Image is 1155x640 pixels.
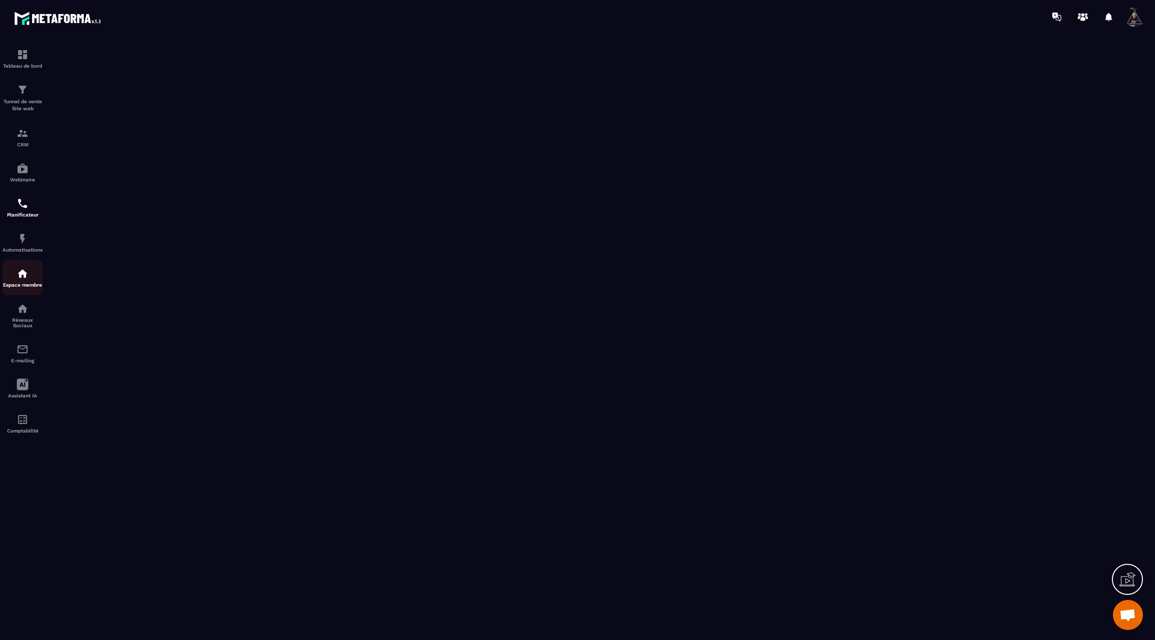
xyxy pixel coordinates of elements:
[17,162,29,174] img: automations
[3,41,43,76] a: formationformationTableau de bord
[3,371,43,406] a: Assistant IA
[3,282,43,288] p: Espace membre
[1113,600,1143,630] div: Ouvrir le chat
[3,142,43,147] p: CRM
[3,295,43,336] a: social-networksocial-networkRéseaux Sociaux
[3,120,43,155] a: formationformationCRM
[3,393,43,398] p: Assistant IA
[3,336,43,371] a: emailemailE-mailing
[17,197,29,209] img: scheduler
[14,9,104,28] img: logo
[17,49,29,61] img: formation
[3,76,43,120] a: formationformationTunnel de vente Site web
[17,413,29,425] img: accountant
[3,260,43,295] a: automationsautomationsEspace membre
[17,343,29,355] img: email
[3,247,43,253] p: Automatisations
[3,155,43,190] a: automationsautomationsWebinaire
[3,428,43,434] p: Comptabilité
[3,177,43,182] p: Webinaire
[17,233,29,245] img: automations
[3,190,43,225] a: schedulerschedulerPlanificateur
[3,98,43,112] p: Tunnel de vente Site web
[17,268,29,280] img: automations
[17,84,29,96] img: formation
[3,225,43,260] a: automationsautomationsAutomatisations
[3,406,43,441] a: accountantaccountantComptabilité
[17,303,29,315] img: social-network
[3,63,43,69] p: Tableau de bord
[3,212,43,218] p: Planificateur
[17,127,29,139] img: formation
[3,358,43,363] p: E-mailing
[3,317,43,328] p: Réseaux Sociaux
